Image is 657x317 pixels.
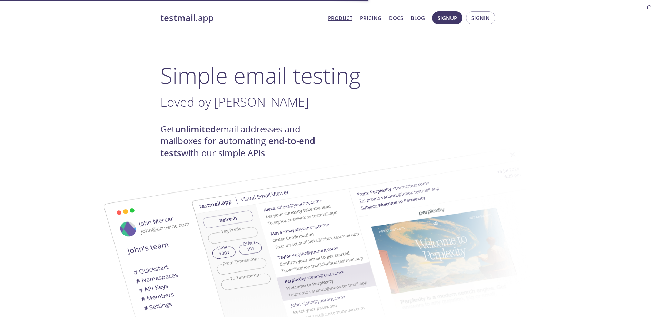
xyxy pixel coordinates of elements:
[360,13,381,22] a: Pricing
[160,135,315,159] strong: end-to-end tests
[471,13,490,22] span: Signin
[160,12,196,24] strong: testmail
[160,62,497,89] h1: Simple email testing
[328,13,352,22] a: Product
[175,123,216,135] strong: unlimited
[160,123,329,159] h4: Get email addresses and mailboxes for automating with our simple APIs
[389,13,403,22] a: Docs
[438,13,457,22] span: Signup
[411,13,425,22] a: Blog
[160,12,322,24] a: testmail.app
[432,11,462,24] button: Signup
[466,11,495,24] button: Signin
[160,93,309,110] span: Loved by [PERSON_NAME]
